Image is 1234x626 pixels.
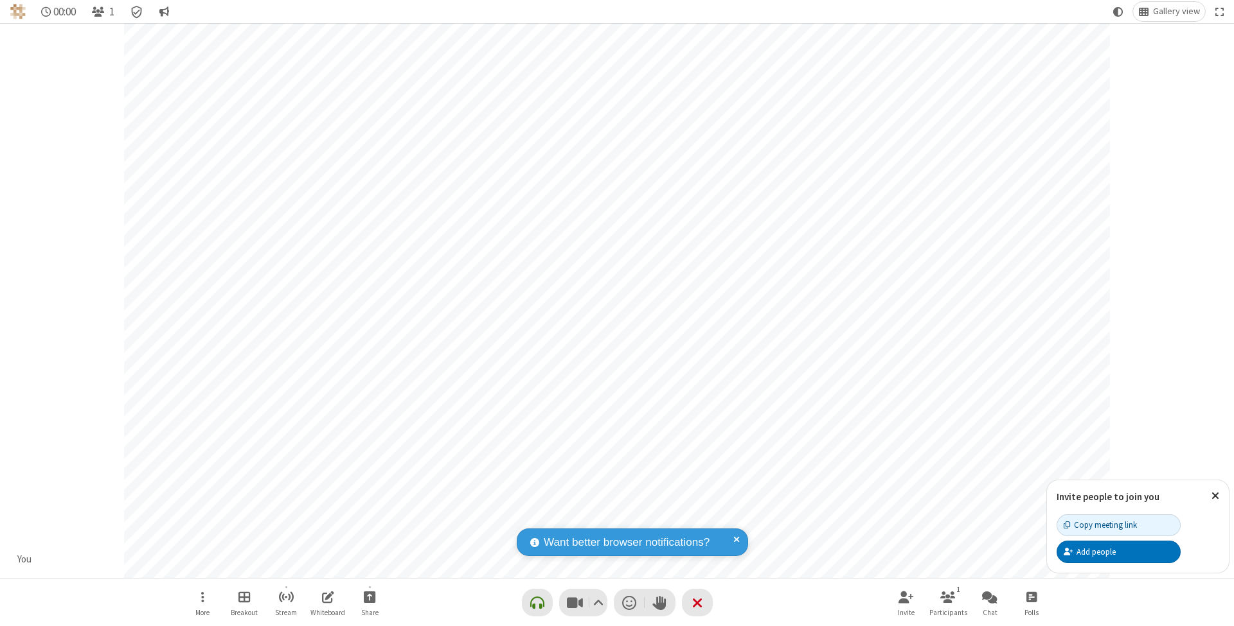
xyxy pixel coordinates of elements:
button: Connect your audio [522,589,553,616]
div: 1 [953,584,964,595]
button: Using system theme [1108,2,1129,21]
button: Stop video (⌘+Shift+V) [559,589,607,616]
button: Copy meeting link [1057,514,1181,536]
button: Fullscreen [1210,2,1230,21]
div: You [13,552,37,567]
button: Open chat [970,584,1009,621]
button: Open participant list [86,2,120,21]
button: Manage Breakout Rooms [225,584,264,621]
span: Invite [898,609,915,616]
label: Invite people to join you [1057,491,1159,503]
button: Raise hand [645,589,675,616]
div: Copy meeting link [1064,519,1137,531]
button: Start sharing [350,584,389,621]
button: End or leave meeting [682,589,713,616]
span: Participants [929,609,967,616]
span: 1 [109,6,114,18]
span: More [195,609,210,616]
span: Stream [275,609,297,616]
span: Breakout [231,609,258,616]
button: Open menu [183,584,222,621]
button: Open shared whiteboard [308,584,347,621]
button: Close popover [1202,480,1229,512]
button: Invite participants (⌘+Shift+I) [887,584,925,621]
button: Video setting [589,589,607,616]
img: QA Selenium DO NOT DELETE OR CHANGE [10,4,26,19]
button: Open poll [1012,584,1051,621]
button: Change layout [1133,2,1205,21]
span: Want better browser notifications? [544,534,710,551]
button: Add people [1057,541,1181,562]
div: Meeting details Encryption enabled [125,2,149,21]
button: Conversation [154,2,174,21]
button: Open participant list [929,584,967,621]
button: Send a reaction [614,589,645,616]
span: 00:00 [53,6,76,18]
span: Chat [983,609,997,616]
span: Gallery view [1153,6,1200,17]
div: Timer [36,2,82,21]
span: Share [361,609,379,616]
button: Start streaming [267,584,305,621]
span: Polls [1024,609,1039,616]
span: Whiteboard [310,609,345,616]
